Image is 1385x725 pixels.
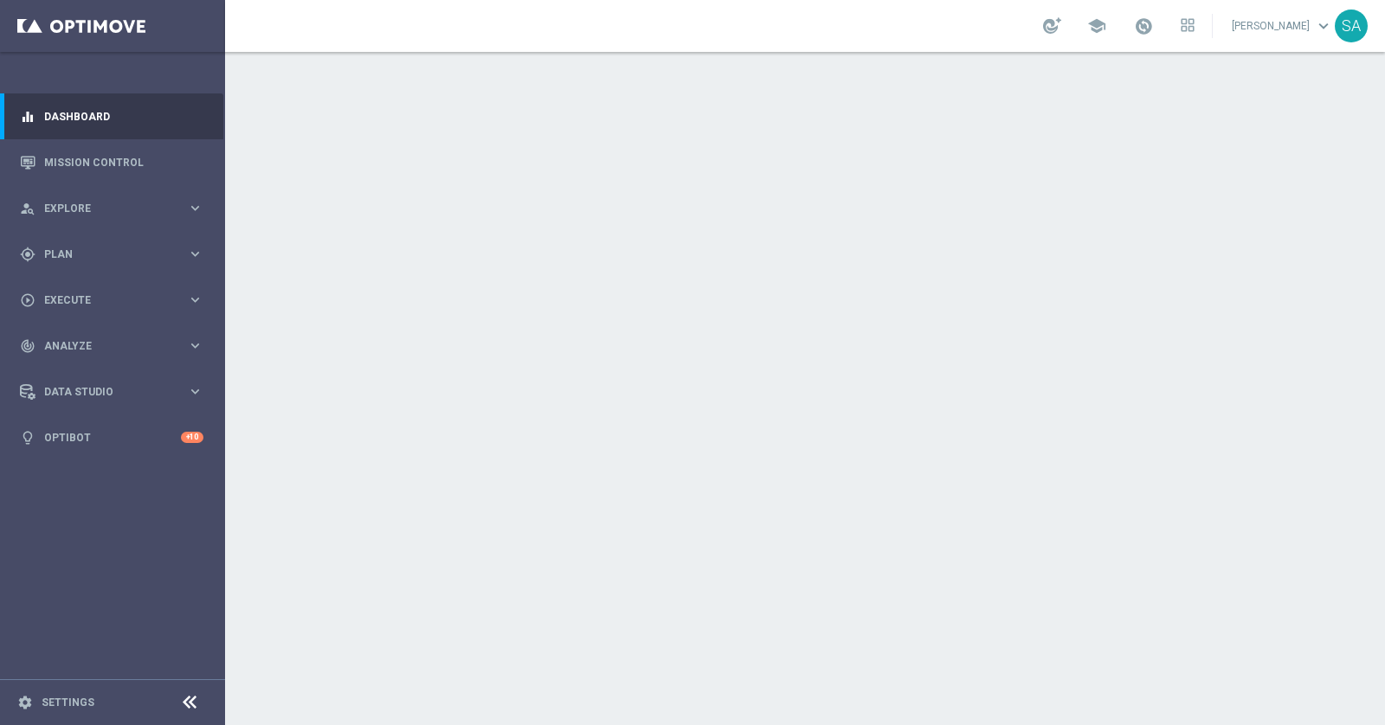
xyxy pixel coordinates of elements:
div: Execute [20,292,187,308]
a: [PERSON_NAME]keyboard_arrow_down [1230,13,1335,39]
div: Data Studio [20,384,187,400]
a: Settings [42,697,94,708]
span: keyboard_arrow_down [1314,16,1333,35]
div: +10 [181,432,203,443]
i: person_search [20,201,35,216]
button: Data Studio keyboard_arrow_right [19,385,204,399]
div: Analyze [20,338,187,354]
span: Explore [44,203,187,214]
div: Plan [20,247,187,262]
i: equalizer [20,109,35,125]
i: settings [17,695,33,710]
i: keyboard_arrow_right [187,292,203,308]
div: Dashboard [20,93,203,139]
div: Optibot [20,414,203,460]
a: Dashboard [44,93,203,139]
i: keyboard_arrow_right [187,200,203,216]
i: track_changes [20,338,35,354]
span: Plan [44,249,187,260]
span: school [1087,16,1106,35]
a: Mission Control [44,139,203,185]
button: gps_fixed Plan keyboard_arrow_right [19,247,204,261]
button: track_changes Analyze keyboard_arrow_right [19,339,204,353]
div: Explore [20,201,187,216]
a: Optibot [44,414,181,460]
button: equalizer Dashboard [19,110,204,124]
span: Data Studio [44,387,187,397]
button: play_circle_outline Execute keyboard_arrow_right [19,293,204,307]
i: keyboard_arrow_right [187,246,203,262]
i: keyboard_arrow_right [187,337,203,354]
span: Execute [44,295,187,305]
div: Mission Control [20,139,203,185]
i: lightbulb [20,430,35,446]
button: person_search Explore keyboard_arrow_right [19,202,204,215]
i: gps_fixed [20,247,35,262]
button: Mission Control [19,156,204,170]
div: SA [1335,10,1368,42]
span: Analyze [44,341,187,351]
button: lightbulb Optibot +10 [19,431,204,445]
i: keyboard_arrow_right [187,383,203,400]
i: play_circle_outline [20,292,35,308]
